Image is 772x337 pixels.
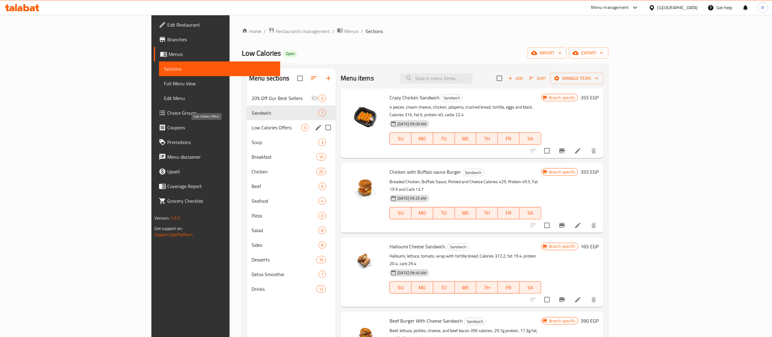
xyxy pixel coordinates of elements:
div: items [316,168,326,175]
span: Chicken [252,168,316,175]
span: Choice Groups [167,109,275,117]
button: FR [498,207,520,219]
a: Menus [337,27,358,35]
span: import [532,49,562,57]
span: Sandwich [464,318,486,325]
div: Detox Smoothie7 [247,267,336,282]
a: Edit menu item [574,222,582,229]
button: WE [455,207,477,219]
span: Select all sections [294,72,306,85]
div: items [318,109,326,117]
button: delete [586,143,601,158]
span: Branches [167,36,275,43]
div: items [318,197,326,205]
a: Edit Restaurant [154,17,280,32]
button: Add [506,74,525,83]
span: Get support on: [154,224,183,232]
button: edit [314,123,323,132]
span: Sandwich [252,109,318,117]
span: Add item [506,74,525,83]
span: 0 [302,125,309,131]
span: Edit Menu [164,94,275,102]
span: Sort [529,75,546,82]
span: WE [457,134,474,143]
span: Menus [169,50,275,58]
div: Detox Smoothie [252,271,318,278]
span: Sandwich [462,169,484,176]
span: SA [522,209,539,217]
div: Low Calories Offers0edit [247,120,336,135]
button: TU [433,281,455,294]
button: TU [433,207,455,219]
button: TU [433,132,455,145]
span: Low Calories Offers [252,124,301,131]
div: Desserts [252,256,316,263]
span: Menus [344,28,358,35]
h6: 165 EGP [581,242,599,251]
span: MO [414,283,431,292]
span: Chicken with Buffalo sauce Burger [390,167,461,176]
span: Sections [164,65,275,72]
div: items [318,271,326,278]
span: Manage items [555,75,599,82]
div: Salad [252,227,318,234]
button: Branch-specific-item [555,292,569,307]
a: Choice Groups [154,106,280,120]
span: Sides [252,241,318,249]
button: MO [411,281,433,294]
span: Sections [365,28,383,35]
div: 20% Off Our Best Sellers0 [247,91,336,106]
h6: 355 EGP [581,168,599,176]
span: Beef [252,183,318,190]
span: SA [522,283,539,292]
span: Full Menu View [164,80,275,87]
span: 7 [319,272,326,277]
span: TU [436,134,452,143]
span: 3 [319,139,326,145]
button: WE [455,281,477,294]
button: MO [411,207,433,219]
span: Select to update [541,293,553,306]
span: Restaurants management [276,28,330,35]
span: 20% Off Our Best Sellers [252,94,311,102]
h6: 355 EGP [581,93,599,102]
div: Open [283,50,297,57]
span: SA [522,134,539,143]
span: Coverage Report [167,183,275,190]
span: FR [500,209,517,217]
div: items [316,285,326,293]
span: Select to update [541,219,553,232]
span: Add [507,75,524,82]
span: Branch specific [546,243,578,249]
span: Menu disclaimer [167,153,275,161]
span: Drinks [252,285,316,293]
span: FR [500,283,517,292]
button: TH [476,207,498,219]
div: Sandwich [441,94,463,102]
a: Restaurants management [268,27,330,35]
span: SU [392,283,409,292]
h2: Menu items [341,74,374,83]
div: Desserts16 [247,252,336,267]
button: SU [390,132,411,145]
a: Edit menu item [574,147,582,154]
span: 8 [319,242,326,248]
h6: 390 EGP [581,317,599,325]
div: items [316,256,326,263]
button: SU [390,281,411,294]
span: FR [500,134,517,143]
div: Seafood4 [247,194,336,208]
div: items [316,153,326,161]
a: Menus [154,47,280,61]
button: SA [520,281,541,294]
span: Sandwich [448,243,469,250]
button: Manage items [550,73,603,84]
div: Soup [252,139,318,146]
span: Breakfast [252,153,316,161]
span: 20 [317,169,326,175]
